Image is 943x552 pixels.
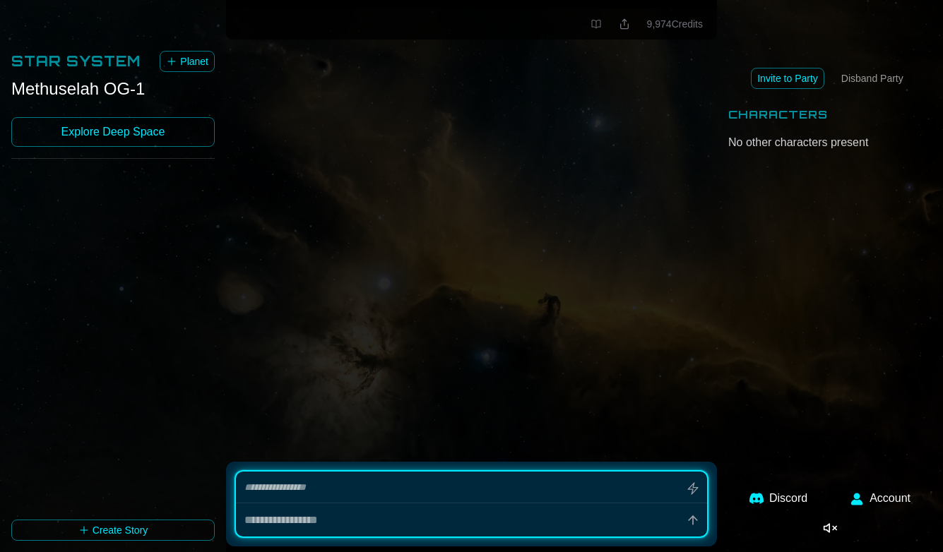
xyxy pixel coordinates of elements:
button: Share this location [613,16,636,32]
a: Explore Deep Space [11,117,215,147]
div: No other characters present [728,134,932,151]
button: Disband Party [836,68,909,88]
button: Enable music [812,515,848,541]
h2: Star System [11,52,141,71]
h2: Characters [728,106,828,123]
a: Discord [741,481,816,515]
a: View your book [585,16,607,32]
span: 9,974 Credits [647,18,703,30]
img: User [850,491,864,505]
button: Create Story [11,520,215,541]
button: Account [841,481,919,515]
button: Planet [160,51,215,72]
button: Invite to Party [751,68,824,89]
div: Methuselah OG-1 [11,78,215,100]
button: Generate missing story elements [683,479,703,498]
button: 9,974Credits [641,14,708,34]
img: Discord [749,491,764,505]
